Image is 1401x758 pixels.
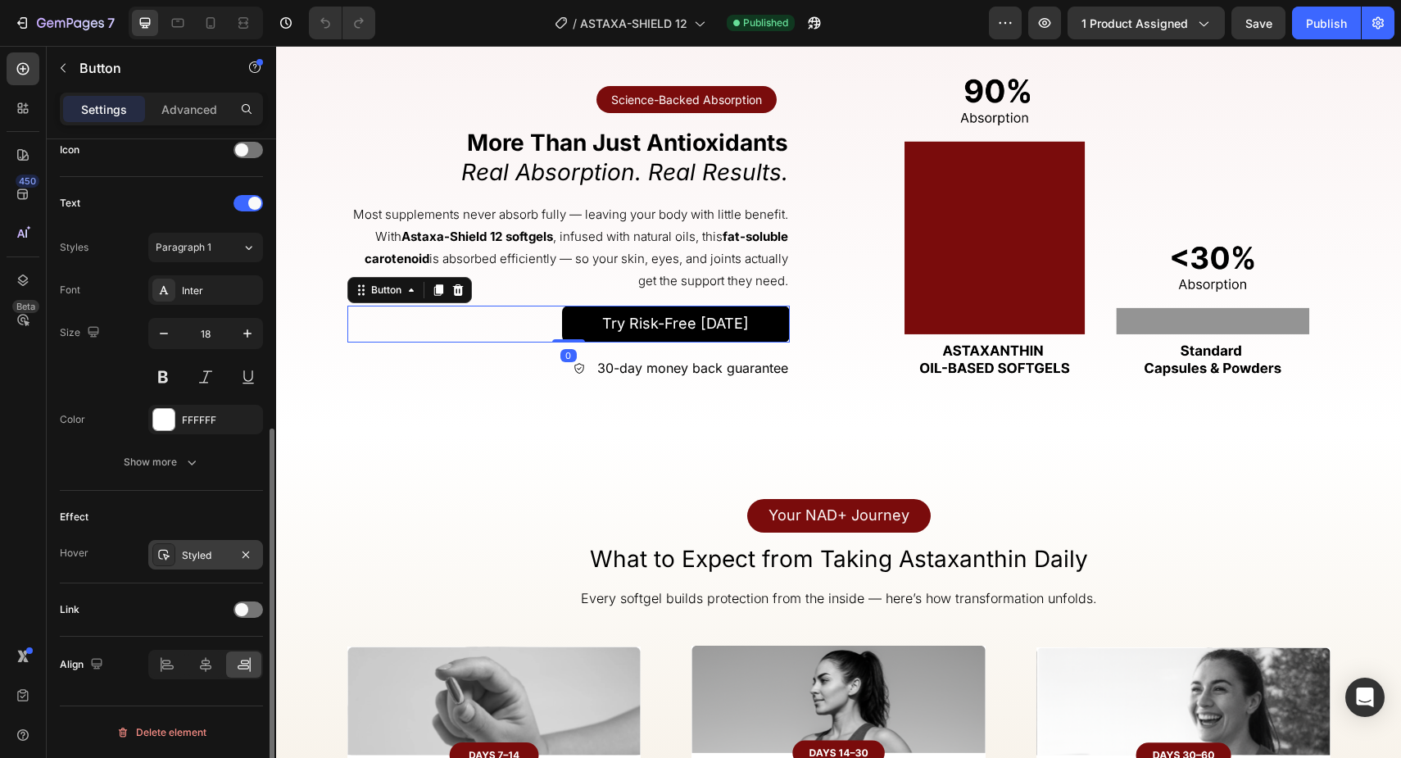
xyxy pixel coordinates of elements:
div: Size [60,322,103,344]
span: Save [1245,16,1272,30]
button: Show more [60,447,263,477]
img: gempages_548174873789203600-8a5a211b-b237-4a21-a22d-5ec0e1b58dba.svg [415,600,710,719]
button: Publish [1292,7,1361,39]
div: Text [60,196,80,211]
p: Settings [81,101,127,118]
div: Inter [182,284,259,298]
span: Published [743,16,788,30]
div: Align [60,654,107,676]
div: Open Intercom Messenger [1345,678,1385,717]
button: 1 product assigned [1068,7,1225,39]
div: Undo/Redo [309,7,375,39]
div: Beta [12,300,39,313]
div: Styles [60,240,88,255]
button: Save [1231,7,1285,39]
button: 7 [7,7,122,39]
p: Every softgel builds protection from the inside — here’s how transformation unfolds. [86,541,1040,565]
p: 7 [107,13,115,33]
img: gempages_548174873789203600-50bc4a28-fbdb-4fa7-8ca7-147dd4c4cb5a.svg [71,601,365,721]
img: gempages_548174873789203600-9d26f32a-8b1f-44ef-9e71-6b0149125744.png [612,32,1054,330]
div: Button [92,237,129,252]
div: Font [60,283,80,297]
h2: What to Expect from Taking Astaxanthin Daily [84,497,1041,529]
div: 0 [284,303,301,316]
div: Delete element [116,723,206,742]
p: Button [79,58,219,78]
p: Try Risk-Free [DATE] [326,265,473,291]
span: / [573,15,577,32]
div: Styled [182,548,229,563]
div: 450 [16,175,39,188]
span: 1 product assigned [1081,15,1188,32]
div: Hover [60,546,88,561]
p: Your NAD+ Journey [492,456,633,483]
iframe: Design area [276,46,1401,758]
div: Color [60,412,85,427]
div: Publish [1306,15,1347,32]
p: 30-day money back guarantee [321,311,512,334]
div: FFFFFF [182,413,259,428]
div: Link [60,602,79,617]
img: gempages_548174873789203600-cc4e11de-c217-4a59-9921-ad9a2b6e135a.svg [760,601,1054,722]
button: <p>Try Risk-Free Today</p> [286,260,514,297]
div: Icon [60,143,79,157]
div: Show more [124,454,200,470]
button: Delete element [60,719,263,746]
span: Paragraph 1 [156,240,211,255]
button: Paragraph 1 [148,233,263,262]
p: Advanced [161,101,217,118]
div: Effect [60,510,88,524]
img: gempages_548174873789203600-692a6884-f3cb-4dee-bac8-348c61730663.svg [297,316,310,329]
span: ASTAXA-SHIELD 12 [580,15,687,32]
